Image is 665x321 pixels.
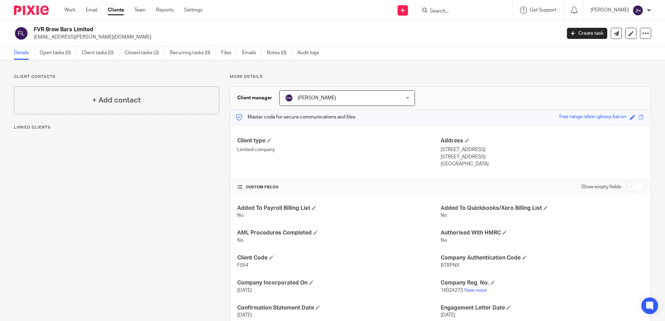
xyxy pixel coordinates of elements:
label: Show empty fields [581,183,621,190]
h4: Company Reg. No. [441,279,644,287]
p: [STREET_ADDRESS] [441,146,644,153]
a: Team [134,7,146,14]
p: Limited company [237,146,440,153]
p: Master code for secure communications and files [235,114,355,121]
span: F054 [237,263,248,268]
span: No [441,213,447,218]
span: BTRPNX [441,263,459,268]
h4: Company Authentication Code [441,254,644,262]
h4: Engagement Letter Date [441,304,644,312]
a: Closed tasks (2) [125,46,165,60]
span: [DATE] [237,313,252,318]
h4: Added To Quickbooks/Xero Billing List [441,205,644,212]
span: [PERSON_NAME] [298,96,336,100]
h2: FVR Brew Bars Limited [34,26,452,33]
a: Settings [184,7,202,14]
p: More details [230,74,651,80]
a: Client tasks (0) [82,46,119,60]
p: Client contacts [14,74,219,80]
a: Notes (0) [267,46,292,60]
span: [DATE] [237,288,252,293]
a: View more [464,288,487,293]
div: free-range-silver-glossy-bacon [559,113,626,121]
span: No [441,238,447,243]
span: 16024273 [441,288,463,293]
a: Emails [242,46,262,60]
a: Create task [567,28,607,39]
h4: Client Code [237,254,440,262]
a: Details [14,46,34,60]
a: Audit logs [297,46,324,60]
img: svg%3E [14,26,29,41]
h3: Client manager [237,94,272,101]
p: [GEOGRAPHIC_DATA] [441,160,644,167]
p: [EMAIL_ADDRESS][PERSON_NAME][DOMAIN_NAME] [34,34,556,41]
a: Clients [108,7,124,14]
h4: Authorised With HMRC [441,229,644,237]
a: Email [86,7,97,14]
span: [DATE] [441,313,455,318]
a: Recurring tasks (0) [170,46,216,60]
p: [STREET_ADDRESS] [441,154,644,160]
h4: Confirmation Statement Date [237,304,440,312]
h4: CUSTOM FIELDS [237,184,440,190]
input: Search [429,8,492,15]
img: svg%3E [632,5,643,16]
img: svg%3E [285,94,293,102]
h4: + Add contact [92,95,141,106]
h4: Address [441,137,644,145]
h4: Added To Payroll Billing List [237,205,440,212]
img: Pixie [14,6,49,15]
h4: Client type [237,137,440,145]
a: Open tasks (0) [40,46,77,60]
h4: AML Procedures Completed [237,229,440,237]
a: Reports [156,7,174,14]
p: [PERSON_NAME] [591,7,629,14]
h4: Company Incorporated On [237,279,440,287]
a: Work [64,7,75,14]
p: Linked clients [14,125,219,130]
span: No [237,213,243,218]
a: Files [221,46,237,60]
span: Get Support [530,8,556,13]
span: No [237,238,243,243]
